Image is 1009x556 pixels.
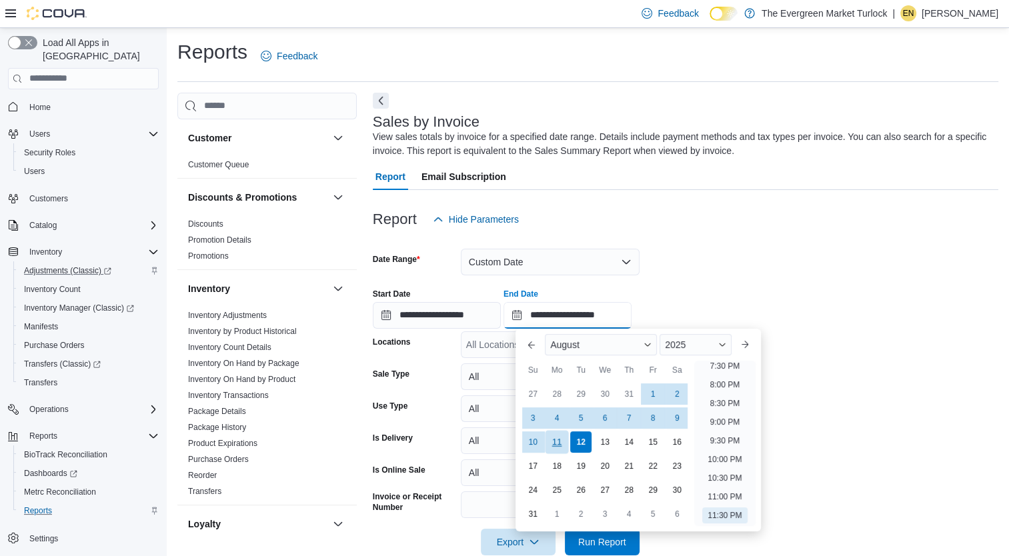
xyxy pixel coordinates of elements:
[565,529,640,555] button: Run Report
[19,145,159,161] span: Security Roles
[13,162,164,181] button: Users
[188,471,217,480] a: Reorder
[24,505,52,516] span: Reports
[13,280,164,299] button: Inventory Count
[710,7,738,21] input: Dark Mode
[188,311,267,320] a: Inventory Adjustments
[892,5,895,21] p: |
[503,302,632,329] input: Press the down key to enter a popover containing a calendar. Press the escape key to close the po...
[188,438,257,449] span: Product Expirations
[13,355,164,373] a: Transfers (Classic)
[19,503,159,519] span: Reports
[277,49,317,63] span: Feedback
[188,486,221,497] span: Transfers
[188,251,229,261] a: Promotions
[521,334,542,355] button: Previous Month
[373,369,409,379] label: Sale Type
[545,334,657,355] div: Button. Open the month selector. August is currently selected.
[461,395,640,422] button: All
[546,383,568,405] div: day-28
[3,189,164,208] button: Customers
[24,359,101,369] span: Transfers (Classic)
[546,503,568,525] div: day-1
[24,190,159,207] span: Customers
[13,317,164,336] button: Manifests
[188,407,246,416] a: Package Details
[702,489,747,505] li: 11:00 PM
[24,449,107,460] span: BioTrack Reconciliation
[24,377,57,388] span: Transfers
[705,433,746,449] li: 9:30 PM
[24,529,159,546] span: Settings
[618,383,640,405] div: day-31
[570,455,592,477] div: day-19
[19,281,86,297] a: Inventory Count
[481,529,556,555] button: Export
[522,479,544,501] div: day-24
[550,339,580,350] span: August
[188,517,221,531] h3: Loyalty
[24,340,85,351] span: Purchase Orders
[19,465,83,481] a: Dashboards
[570,479,592,501] div: day-26
[702,507,747,523] li: 11:30 PM
[37,36,159,63] span: Load All Apps in [GEOGRAPHIC_DATA]
[188,406,246,417] span: Package Details
[188,454,249,465] span: Purchase Orders
[24,99,56,115] a: Home
[546,407,568,429] div: day-4
[188,235,251,245] span: Promotion Details
[705,414,746,430] li: 9:00 PM
[594,479,616,501] div: day-27
[13,336,164,355] button: Purchase Orders
[461,249,640,275] button: Custom Date
[24,321,58,332] span: Manifests
[546,430,569,453] div: day-11
[546,479,568,501] div: day-25
[642,479,664,501] div: day-29
[594,407,616,429] div: day-6
[3,243,164,261] button: Inventory
[19,503,57,519] a: Reports
[3,97,164,117] button: Home
[188,358,299,369] span: Inventory On Hand by Package
[702,470,747,486] li: 10:30 PM
[734,334,756,355] button: Next month
[177,157,357,178] div: Customer
[330,189,346,205] button: Discounts & Promotions
[666,359,688,381] div: Sa
[373,491,455,513] label: Invoice or Receipt Number
[188,131,327,145] button: Customer
[24,487,96,497] span: Metrc Reconciliation
[3,125,164,143] button: Users
[24,265,111,276] span: Adjustments (Classic)
[19,375,63,391] a: Transfers
[903,5,914,21] span: EN
[522,431,544,453] div: day-10
[642,383,664,405] div: day-1
[177,216,357,269] div: Discounts & Promotions
[694,361,755,526] ul: Time
[188,470,217,481] span: Reorder
[705,377,746,393] li: 8:00 PM
[188,422,246,433] span: Package History
[702,451,747,467] li: 10:00 PM
[19,337,90,353] a: Purchase Orders
[546,359,568,381] div: Mo
[13,299,164,317] a: Inventory Manager (Classic)
[594,431,616,453] div: day-13
[570,383,592,405] div: day-29
[29,193,68,204] span: Customers
[188,327,297,336] a: Inventory by Product Historical
[330,130,346,146] button: Customer
[373,289,411,299] label: Start Date
[19,163,159,179] span: Users
[19,337,159,353] span: Purchase Orders
[666,383,688,405] div: day-2
[19,163,50,179] a: Users
[27,7,87,20] img: Cova
[188,326,297,337] span: Inventory by Product Historical
[546,455,568,477] div: day-18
